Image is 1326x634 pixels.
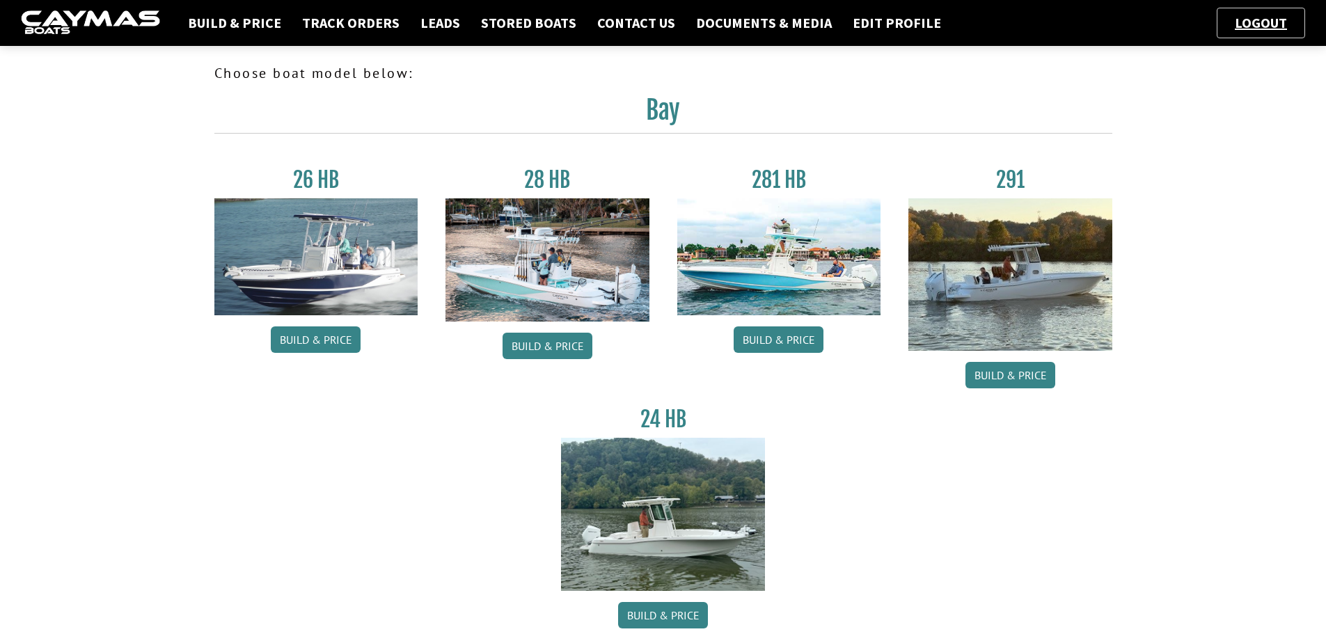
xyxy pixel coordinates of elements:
[965,362,1055,388] a: Build & Price
[561,438,765,590] img: 24_HB_thumbnail.jpg
[214,167,418,193] h3: 26 HB
[846,14,948,32] a: Edit Profile
[413,14,467,32] a: Leads
[445,198,649,322] img: 28_hb_thumbnail_for_caymas_connect.jpg
[561,406,765,432] h3: 24 HB
[734,326,823,353] a: Build & Price
[271,326,361,353] a: Build & Price
[590,14,682,32] a: Contact Us
[503,333,592,359] a: Build & Price
[1228,14,1294,31] a: Logout
[677,167,881,193] h3: 281 HB
[445,167,649,193] h3: 28 HB
[618,602,708,628] a: Build & Price
[214,95,1112,134] h2: Bay
[295,14,407,32] a: Track Orders
[214,198,418,315] img: 26_new_photo_resized.jpg
[908,198,1112,351] img: 291_Thumbnail.jpg
[689,14,839,32] a: Documents & Media
[677,198,881,315] img: 28-hb-twin.jpg
[181,14,288,32] a: Build & Price
[474,14,583,32] a: Stored Boats
[214,63,1112,84] p: Choose boat model below:
[908,167,1112,193] h3: 291
[21,10,160,36] img: caymas-dealer-connect-2ed40d3bc7270c1d8d7ffb4b79bf05adc795679939227970def78ec6f6c03838.gif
